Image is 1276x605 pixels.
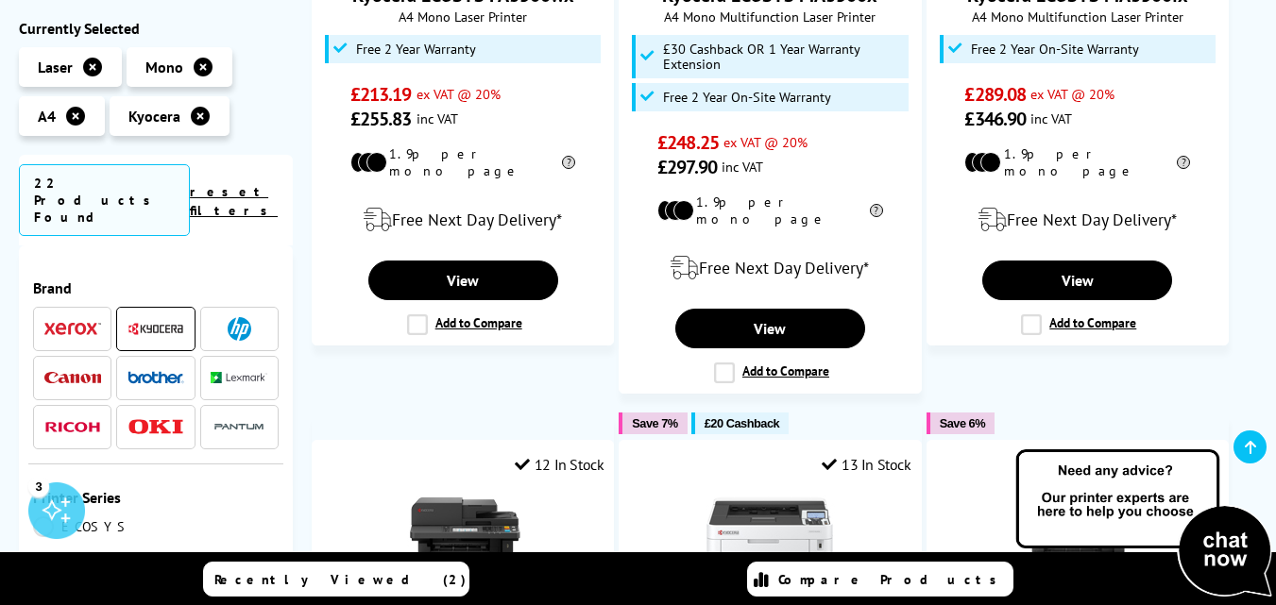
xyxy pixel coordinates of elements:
[28,476,49,496] div: 3
[1021,314,1136,335] label: Add to Compare
[675,309,865,348] a: View
[350,145,576,179] li: 1.9p per mono page
[937,193,1218,246] div: modal_delivery
[211,366,267,390] a: Lexmark
[632,416,677,430] span: Save 7%
[203,562,469,597] a: Recently Viewed (2)
[747,562,1013,597] a: Compare Products
[38,107,56,126] span: A4
[145,58,183,76] span: Mono
[44,366,101,390] a: Canon
[190,183,278,219] a: reset filters
[629,242,910,294] div: modal_delivery
[44,323,101,336] img: Xerox
[128,371,184,384] img: Brother
[128,107,180,126] span: Kyocera
[964,107,1026,131] span: £346.90
[368,260,558,300] a: View
[44,422,101,432] img: Ricoh
[714,362,829,383] label: Add to Compare
[964,82,1026,107] span: £289.08
[1030,85,1114,103] span: ex VAT @ 20%
[515,455,604,474] div: 12 In Stock
[982,260,1172,300] a: View
[33,516,156,537] a: ECOSYS
[822,455,910,474] div: 13 In Stock
[211,416,267,439] img: Pantum
[722,158,763,176] span: inc VAT
[937,8,1218,25] span: A4 Mono Multifunction Laser Printer
[33,488,279,507] span: Printer Series
[657,193,883,227] li: 1.9p per mono page
[657,130,719,155] span: £248.25
[128,366,184,390] a: Brother
[417,109,458,127] span: inc VAT
[940,416,985,430] span: Save 6%
[322,193,604,246] div: modal_delivery
[778,571,1007,588] span: Compare Products
[19,19,293,38] div: Currently Selected
[128,419,184,435] img: OKI
[619,412,687,434] button: Save 7%
[38,58,73,76] span: Laser
[214,571,467,588] span: Recently Viewed (2)
[356,42,476,57] span: Free 2 Year Warranty
[128,317,184,341] a: Kyocera
[228,317,251,341] img: HP
[657,155,717,179] span: £297.90
[44,372,101,384] img: Canon
[971,42,1139,57] span: Free 2 Year On-Site Warranty
[407,314,522,335] label: Add to Compare
[1012,446,1276,601] img: Open Live Chat window
[350,107,412,131] span: £255.83
[19,164,190,236] span: 22 Products Found
[211,415,267,439] a: Pantum
[663,42,903,72] span: £30 Cashback OR 1 Year Warranty Extension
[723,133,808,151] span: ex VAT @ 20%
[629,8,910,25] span: A4 Mono Multifunction Laser Printer
[44,317,101,341] a: Xerox
[705,416,779,430] span: £20 Cashback
[33,278,279,297] span: Brand
[1030,109,1072,127] span: inc VAT
[128,415,184,439] a: OKI
[211,317,267,341] a: HP
[44,415,101,439] a: Ricoh
[927,412,995,434] button: Save 6%
[322,8,604,25] span: A4 Mono Laser Printer
[417,85,501,103] span: ex VAT @ 20%
[211,373,267,384] img: Lexmark
[128,322,184,336] img: Kyocera
[663,90,831,105] span: Free 2 Year On-Site Warranty
[691,412,789,434] button: £20 Cashback
[964,145,1190,179] li: 1.9p per mono page
[350,82,412,107] span: £213.19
